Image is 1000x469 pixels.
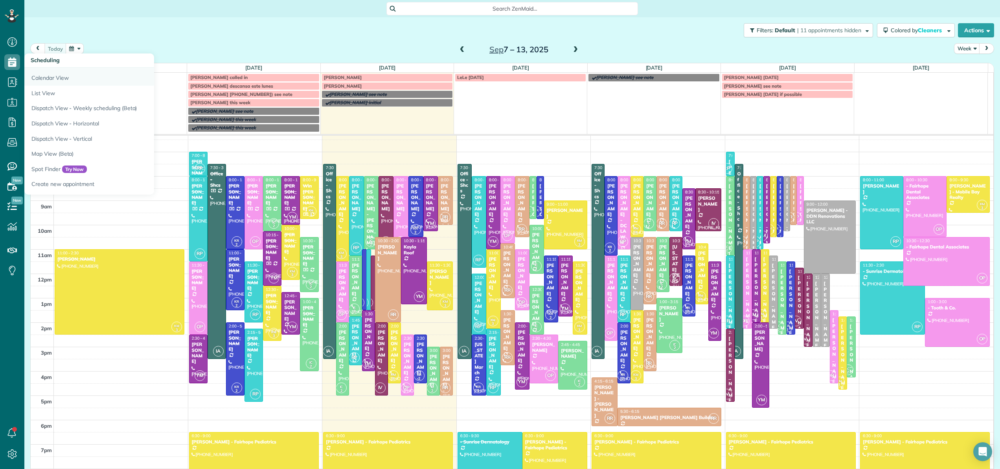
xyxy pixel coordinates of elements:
[631,229,641,236] small: 3
[381,177,403,182] span: 8:00 - 11:00
[685,263,693,296] div: [PERSON_NAME]
[426,183,436,212] div: [PERSON_NAME]
[190,99,250,105] span: [PERSON_NAME] this week
[266,177,287,182] span: 8:00 - 10:15
[698,195,719,212] div: [PERSON_NAME]
[934,224,944,235] span: OP
[807,275,828,280] span: 12:00 - 3:00
[196,116,256,122] span: [PERSON_NAME] this week
[191,269,205,291] div: [PERSON_NAME]
[698,250,706,284] div: [PERSON_NAME]
[229,250,250,256] span: 11:00 - 1:30
[339,250,344,255] span: KM
[561,257,582,262] span: 11:15 - 1:45
[196,125,256,131] span: [PERSON_NAME] this week
[210,165,229,170] span: 7:30 - 3:30
[669,273,680,283] span: IV
[352,177,373,182] span: 8:00 - 11:15
[737,165,756,170] span: 7:30 - 3:30
[287,271,297,279] small: 3
[411,177,432,182] span: 8:00 - 10:30
[290,269,295,273] span: KM
[411,229,421,236] small: 2
[191,183,205,206] div: [PERSON_NAME]
[247,183,261,206] div: [PERSON_NAME]
[284,183,298,206] div: [PERSON_NAME]
[954,43,980,54] button: Week
[766,183,768,257] div: [PERSON_NAME]
[24,177,221,195] a: Create new appointment
[744,23,873,37] button: Filters: Default | 11 appointments hidden
[607,263,615,296] div: [PERSON_NAME]
[302,183,316,212] div: Win [PERSON_NAME]
[266,232,289,237] span: 10:15 - 12:30
[657,283,667,291] small: 2
[793,177,814,182] span: 8:00 - 10:00
[698,189,719,195] span: 8:30 - 10:15
[474,281,484,315] div: [PERSON_NAME]
[711,263,732,268] span: 11:30 - 2:45
[352,257,373,262] span: 11:15 - 1:45
[228,183,242,206] div: [PERSON_NAME]
[232,241,242,248] small: 2
[284,299,298,322] div: [PERSON_NAME]
[532,177,551,182] span: 8:00 - 9:45
[906,238,930,243] span: 10:30 - 12:30
[546,208,585,219] div: [PERSON_NAME]
[517,256,527,290] div: [PERSON_NAME]
[366,241,376,248] small: 2
[577,238,582,243] span: KM
[24,86,221,101] a: List View
[766,177,787,182] span: 8:00 - 10:45
[561,263,570,296] div: [PERSON_NAME]
[414,291,425,302] span: YM
[247,269,261,291] div: [PERSON_NAME]
[781,263,802,268] span: 11:30 - 2:30
[594,171,602,199] div: Office - Shcs
[534,208,539,212] span: KR
[618,236,628,247] span: OP
[190,91,292,97] span: [PERSON_NAME] [PHONE_NUMBER]) see note
[786,177,807,182] span: 8:00 - 10:15
[633,238,654,243] span: 10:30 - 1:30
[646,238,667,243] span: 10:30 - 1:15
[797,275,801,348] div: [PERSON_NAME]
[502,230,513,241] span: OP
[489,256,498,290] div: [PERSON_NAME]
[195,163,205,174] span: RP
[250,236,261,247] span: OP
[326,165,345,170] span: 7:30 - 3:30
[728,183,732,257] div: [PERSON_NAME]
[284,177,305,182] span: 8:00 - 10:00
[378,238,399,243] span: 10:30 - 2:00
[740,23,873,37] a: Filters: Default | 11 appointments hidden
[647,220,651,224] span: IC
[429,269,450,285] div: [PERSON_NAME]
[672,244,680,306] div: [US_STATE][PERSON_NAME]
[302,244,316,267] div: [PERSON_NAME]
[594,165,613,170] span: 7:30 - 3:30
[366,183,377,245] div: [PERSON_NAME]-[PERSON_NAME]
[329,91,387,97] span: [PERSON_NAME] see note
[234,299,239,303] span: KR
[503,250,513,284] div: [PERSON_NAME]
[763,250,785,256] span: 11:00 - 2:00
[725,245,728,249] span: IC
[395,236,406,247] span: OP
[547,257,568,262] span: 11:15 - 2:00
[646,244,654,278] div: [PERSON_NAME]
[309,208,314,212] span: KM
[685,257,706,262] span: 11:15 - 1:45
[620,263,628,296] div: [PERSON_NAME]
[763,256,767,330] div: [PERSON_NAME]
[532,226,556,231] span: 10:00 - 12:00
[503,183,513,217] div: [PERSON_NAME]
[367,177,388,182] span: 8:00 - 11:00
[786,183,788,257] div: [PERSON_NAME]
[396,183,406,212] div: [PERSON_NAME]
[192,177,213,182] span: 8:00 - 11:30
[672,238,696,243] span: 10:30 - 12:30
[518,250,539,256] span: 11:00 - 1:30
[266,287,287,292] span: 12:30 - 2:45
[575,241,585,248] small: 3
